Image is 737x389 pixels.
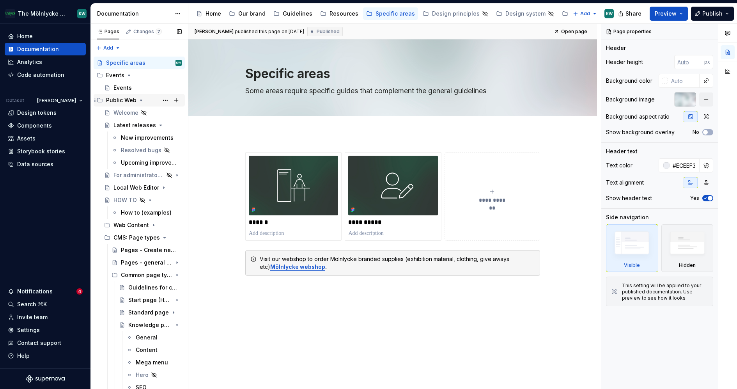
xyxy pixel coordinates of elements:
div: Guidelines [283,10,312,18]
div: Knowledge page [128,321,172,329]
a: Hero [123,369,185,381]
div: Text color [606,162,632,169]
textarea: Some areas require specific guides that complement the general guidelines [244,85,539,97]
div: Code automation [17,71,64,79]
a: Guidelines [270,7,315,20]
span: [PERSON_NAME] [195,28,234,35]
div: Home [206,10,221,18]
span: Published [317,28,340,35]
span: Open page [561,28,587,35]
a: Events [101,82,185,94]
a: Mega menu [123,356,185,369]
div: KW [606,11,613,17]
div: Hero [136,371,149,379]
div: Our brand [238,10,266,18]
div: For administrators (Website base configuration) [113,171,164,179]
button: Publish [691,7,734,21]
div: Start page (Home) [128,296,172,304]
div: Upcoming improvements [121,159,180,167]
div: Header [606,44,626,52]
a: Assets [5,132,86,145]
div: Design system [505,10,546,18]
div: Latest releases [113,121,156,129]
a: Specific areas [363,7,418,20]
button: Notifications4 [5,285,86,298]
div: CMS: Page types [101,231,185,244]
span: [PERSON_NAME] [37,98,76,104]
div: Visible [606,224,658,272]
a: New improvements [108,131,185,144]
span: Add [580,11,590,17]
div: Settings [17,326,40,334]
button: Help [5,350,86,362]
svg: Supernova Logo [26,375,65,383]
button: Preview [650,7,688,21]
div: Resources [330,10,358,18]
div: Background color [606,77,652,85]
a: For administrators (Website base configuration) [101,169,185,181]
div: Background image [606,96,655,103]
div: Pages - general settings [121,259,172,266]
div: The Mölnlycke Experience [18,10,68,18]
div: Guidelines for common page types [128,284,180,291]
textarea: Specific areas [244,64,539,83]
strong: . [325,263,327,270]
div: Search ⌘K [17,300,47,308]
div: Background aspect ratio [606,113,670,121]
button: Add [94,43,123,53]
a: Knowledge page [116,319,185,331]
div: How to (examples) [121,209,172,217]
span: Preview [655,10,677,18]
div: published this page on [DATE] [235,28,304,35]
input: Auto [670,158,700,172]
img: 77365e8b-3304-4c49-8f2b-9933cfb7bd16.png [348,156,438,215]
div: Visit our webshop to order Mölnlycke branded supplies (exhibition material, clothing, give aways ... [260,255,535,271]
button: Search ⌘K [5,298,86,311]
div: Help [17,352,30,360]
div: Pages [97,28,119,35]
div: Web Content [101,219,185,231]
div: Dataset [6,98,24,104]
a: Standard page [116,306,185,319]
div: Invite team [17,313,48,321]
a: Content [123,344,185,356]
a: General [123,331,185,344]
div: Storybook stories [17,147,65,155]
div: Design principles [432,10,480,18]
a: Resources [317,7,361,20]
div: Show header text [606,194,652,202]
a: Home [5,30,86,43]
div: Documentation [97,10,171,18]
span: 7 [156,28,162,35]
div: Standard page [128,309,169,316]
a: Design principles [420,7,491,20]
div: Public Web [94,94,185,107]
a: How to (examples) [108,206,185,219]
a: Storybook stories [5,145,86,158]
a: Design tokens [5,107,86,119]
div: Show background overlay [606,128,675,136]
a: Start page (Home) [116,294,185,306]
div: Welcome [113,109,138,117]
div: Local Web Editor [113,184,159,192]
label: Yes [690,195,699,201]
div: Changes [133,28,162,35]
div: Hidden [679,262,696,268]
a: Analytics [5,56,86,68]
div: Specific areas [376,10,415,18]
a: Components [5,119,86,132]
a: Our brand [226,7,269,20]
button: The Mölnlycke ExperienceKW [2,5,89,22]
div: Content [136,346,158,354]
a: Code automation [5,69,86,81]
div: KW [176,59,181,67]
a: Open page [551,26,591,37]
a: Invite team [5,311,86,323]
a: Data sources [5,158,86,171]
div: This setting will be applied to your published documentation. Use preview to see how it looks. [622,282,708,301]
a: Getting started [559,7,624,20]
span: Publish [702,10,723,18]
a: Upcoming improvements [108,156,185,169]
div: Notifications [17,288,53,295]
